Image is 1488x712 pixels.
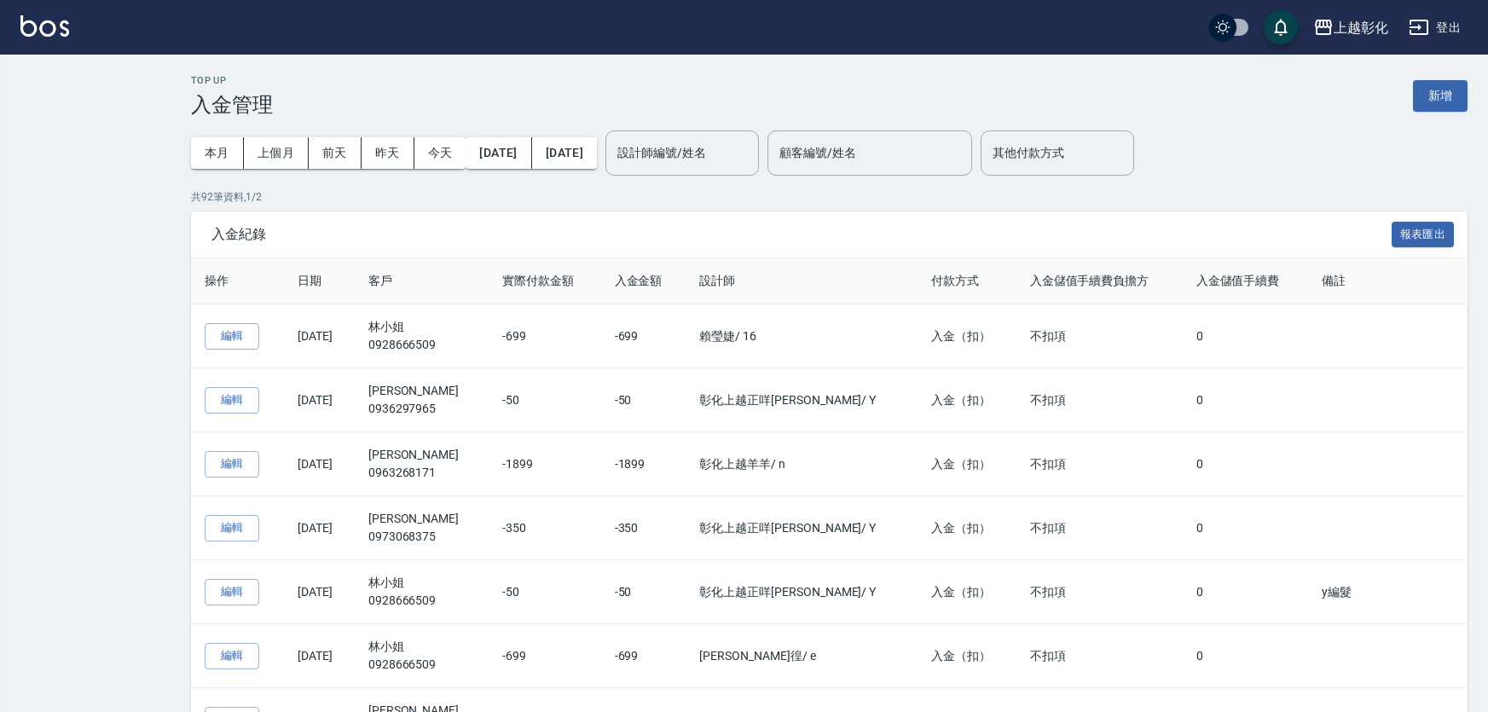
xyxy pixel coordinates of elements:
td: 林小姐 [355,560,489,624]
td: -50 [601,368,686,432]
td: 0 [1183,624,1308,688]
td: [PERSON_NAME] [355,432,489,496]
td: 入金（扣） [918,496,1016,560]
td: 0 [1183,496,1308,560]
td: -50 [489,368,601,432]
th: 備註 [1308,258,1468,304]
td: 不扣項 [1016,560,1183,624]
td: 彰化上越正咩[PERSON_NAME] / Y [686,368,918,432]
h3: 入金管理 [191,93,273,117]
td: [PERSON_NAME] [355,496,489,560]
th: 設計師 [686,258,918,304]
p: 共 92 筆資料, 1 / 2 [191,189,1468,205]
td: -699 [601,624,686,688]
td: 入金（扣） [918,432,1016,496]
h2: Top Up [191,75,273,86]
td: 賴瑩婕 / 16 [686,304,918,368]
td: 林小姐 [355,304,489,368]
a: 報表匯出 [1392,225,1455,241]
th: 入金儲值手續費負擔方 [1016,258,1183,304]
p: 0936297965 [368,400,475,418]
td: 入金（扣） [918,304,1016,368]
td: 彰化上越正咩[PERSON_NAME] / Y [686,560,918,624]
th: 操作 [191,258,284,304]
button: 編輯 [205,387,259,414]
img: Logo [20,15,69,37]
button: 編輯 [205,579,259,605]
td: 不扣項 [1016,432,1183,496]
td: [DATE] [284,432,355,496]
td: -50 [489,560,601,624]
button: 編輯 [205,515,259,541]
div: 上越彰化 [1334,17,1388,38]
td: 不扣項 [1016,368,1183,432]
td: 彰化上越羊羊 / n [686,432,918,496]
td: -50 [601,560,686,624]
td: 0 [1183,560,1308,624]
p: 0963268171 [368,464,475,482]
button: [DATE] [466,137,531,169]
td: 不扣項 [1016,304,1183,368]
td: 入金（扣） [918,560,1016,624]
button: 上越彰化 [1306,10,1395,45]
th: 入金金額 [601,258,686,304]
th: 日期 [284,258,355,304]
button: save [1264,10,1298,44]
td: -699 [601,304,686,368]
td: -1899 [489,432,601,496]
p: 0928666509 [368,336,475,354]
td: [PERSON_NAME]徨 / e [686,624,918,688]
td: y編髮 [1308,560,1468,624]
td: -699 [489,624,601,688]
td: 入金（扣） [918,624,1016,688]
td: [DATE] [284,368,355,432]
button: [DATE] [532,137,597,169]
button: 上個月 [244,137,309,169]
button: 編輯 [205,323,259,350]
td: [DATE] [284,624,355,688]
td: 不扣項 [1016,496,1183,560]
td: 彰化上越正咩[PERSON_NAME] / Y [686,496,918,560]
button: 編輯 [205,643,259,669]
td: 0 [1183,368,1308,432]
th: 入金儲值手續費 [1183,258,1308,304]
p: 0928666509 [368,656,475,674]
td: [PERSON_NAME] [355,368,489,432]
span: 入金紀錄 [211,226,1392,243]
td: 0 [1183,432,1308,496]
th: 實際付款金額 [489,258,601,304]
td: [DATE] [284,304,355,368]
button: 編輯 [205,451,259,478]
td: -350 [489,496,601,560]
td: [DATE] [284,496,355,560]
td: 不扣項 [1016,624,1183,688]
p: 0928666509 [368,592,475,610]
td: [DATE] [284,560,355,624]
td: 0 [1183,304,1308,368]
th: 客戶 [355,258,489,304]
button: 登出 [1402,12,1468,43]
button: 前天 [309,137,362,169]
td: -350 [601,496,686,560]
button: 昨天 [362,137,414,169]
button: 本月 [191,137,244,169]
th: 付款方式 [918,258,1016,304]
a: 新增 [1413,87,1468,103]
td: -699 [489,304,601,368]
td: -1899 [601,432,686,496]
td: 入金（扣） [918,368,1016,432]
button: 報表匯出 [1392,222,1455,248]
td: 林小姐 [355,624,489,688]
button: 新增 [1413,80,1468,112]
button: 今天 [414,137,466,169]
p: 0973068375 [368,528,475,546]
